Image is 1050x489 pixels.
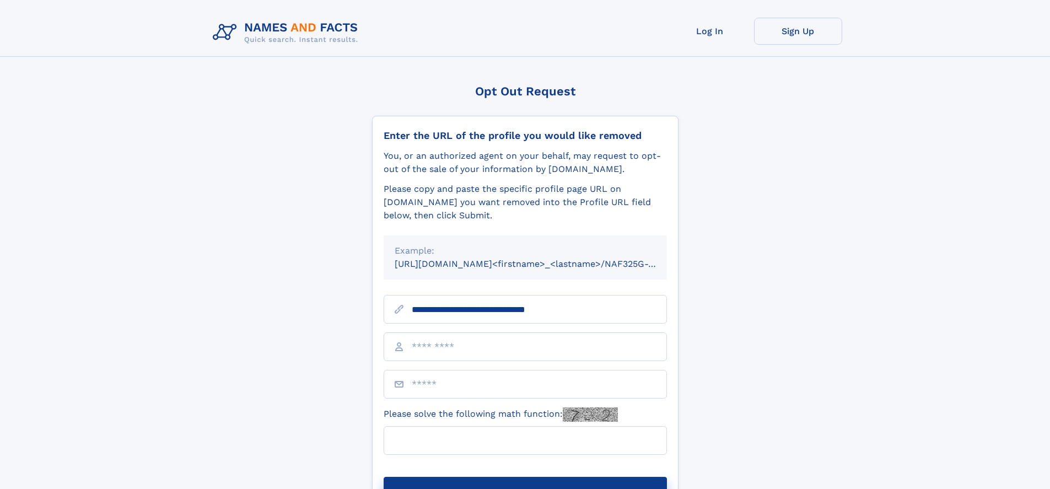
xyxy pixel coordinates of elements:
img: Logo Names and Facts [208,18,367,47]
small: [URL][DOMAIN_NAME]<firstname>_<lastname>/NAF325G-xxxxxxxx [395,259,688,269]
div: You, or an authorized agent on your behalf, may request to opt-out of the sale of your informatio... [384,149,667,176]
div: Please copy and paste the specific profile page URL on [DOMAIN_NAME] you want removed into the Pr... [384,182,667,222]
a: Log In [666,18,754,45]
label: Please solve the following math function: [384,407,618,422]
div: Enter the URL of the profile you would like removed [384,130,667,142]
div: Opt Out Request [372,84,679,98]
div: Example: [395,244,656,257]
a: Sign Up [754,18,842,45]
